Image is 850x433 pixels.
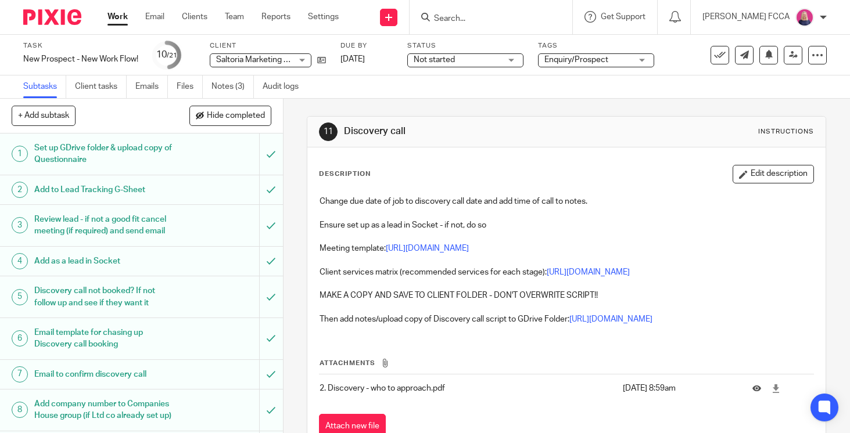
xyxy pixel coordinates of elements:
span: [DATE] [340,55,365,63]
a: Audit logs [263,75,307,98]
a: Emails [135,75,168,98]
p: 2. Discovery - who to approach.pdf [320,383,616,394]
p: [PERSON_NAME] FCCA [702,11,790,23]
p: Description [319,169,371,179]
span: Saltoria Marketing Ltd [216,56,296,64]
a: Reports [261,11,290,23]
div: New Prospect - New Work Flow! [23,53,138,65]
label: Task [23,41,138,50]
div: 4 [12,253,28,269]
a: [URL][DOMAIN_NAME] [386,244,469,252]
a: [URL][DOMAIN_NAME] [569,315,652,323]
div: 6 [12,330,28,347]
a: Email [145,11,164,23]
h1: Set up GDrive folder & upload copy of Questionnaire [34,139,177,169]
div: 1 [12,146,28,162]
span: Get Support [601,13,645,21]
p: Meeting template: [320,243,813,254]
small: /21 [167,52,177,59]
a: Clients [182,11,207,23]
a: Subtasks [23,75,66,98]
a: Notes (3) [211,75,254,98]
button: Edit description [733,165,814,183]
p: MAKE A COPY AND SAVE TO CLIENT FOLDER - DON'T OVERWRITE SCRIPT!! [320,290,813,301]
div: Instructions [758,127,814,136]
a: Files [177,75,203,98]
label: Status [407,41,523,50]
span: Hide completed [207,111,265,121]
h1: Discovery call [344,125,591,138]
a: [URL][DOMAIN_NAME] [547,268,630,276]
div: 2 [12,182,28,198]
h1: Email template for chasing up Discovery call booking [34,324,177,353]
a: Team [225,11,244,23]
span: Attachments [320,360,375,366]
a: Download [772,383,780,394]
div: 7 [12,366,28,383]
img: Cheryl%20Sharp%20FCCA.png [795,8,814,27]
h1: Add to Lead Tracking G-Sheet [34,181,177,199]
p: Then add notes/upload copy of Discovery call script to GDrive Folder: [320,313,813,325]
input: Search [433,14,537,24]
h1: Discovery call not booked? If not follow up and see if they want it [34,282,177,312]
label: Due by [340,41,393,50]
div: 8 [12,402,28,418]
button: + Add subtask [12,106,76,125]
div: 3 [12,217,28,233]
div: 5 [12,289,28,305]
span: Not started [414,56,455,64]
label: Tags [538,41,654,50]
img: Pixie [23,9,81,25]
p: [DATE] 8:59am [623,383,735,394]
label: Client [210,41,326,50]
a: Work [107,11,128,23]
p: Client services matrix (recommended services for each stage): [320,266,813,278]
h1: Review lead - if not a good fit cancel meeting (if required) and send email [34,211,177,240]
p: Ensure set up as a lead in Socket - if not, do so [320,219,813,231]
div: 10 [156,48,177,62]
h1: Email to confirm discovery call [34,366,177,383]
h1: Add company number to Companies House group (if Ltd co already set up) [34,395,177,425]
p: Change due date of job to discovery call date and add time of call to notes. [320,196,813,207]
a: Settings [308,11,339,23]
h1: Add as a lead in Socket [34,252,177,270]
button: Hide completed [189,106,271,125]
a: Client tasks [75,75,127,98]
div: 11 [319,122,338,141]
span: Enquiry/Prospect [544,56,608,64]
